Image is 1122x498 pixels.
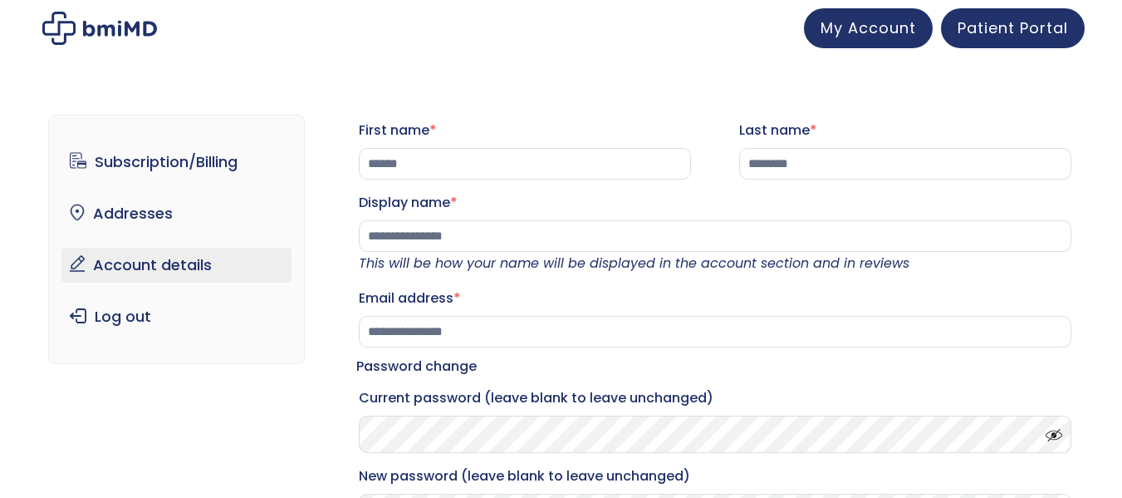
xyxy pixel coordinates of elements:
label: Display name [359,190,1071,216]
label: First name [359,117,691,144]
a: Patient Portal [941,8,1085,48]
a: Addresses [61,196,292,231]
a: Account details [61,248,292,283]
img: My account [42,12,157,45]
label: Current password (leave blank to leave unchanged) [359,385,1071,412]
span: My Account [821,17,916,38]
span: Patient Portal [958,17,1068,38]
em: This will be how your name will be displayed in the account section and in reviews [359,254,909,273]
label: Email address [359,285,1071,312]
legend: Password change [356,355,477,378]
a: Log out [61,299,292,334]
nav: Account pages [48,115,305,364]
label: New password (leave blank to leave unchanged) [359,463,1071,490]
a: My Account [804,8,933,48]
a: Subscription/Billing [61,145,292,180]
label: Last name [739,117,1071,144]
